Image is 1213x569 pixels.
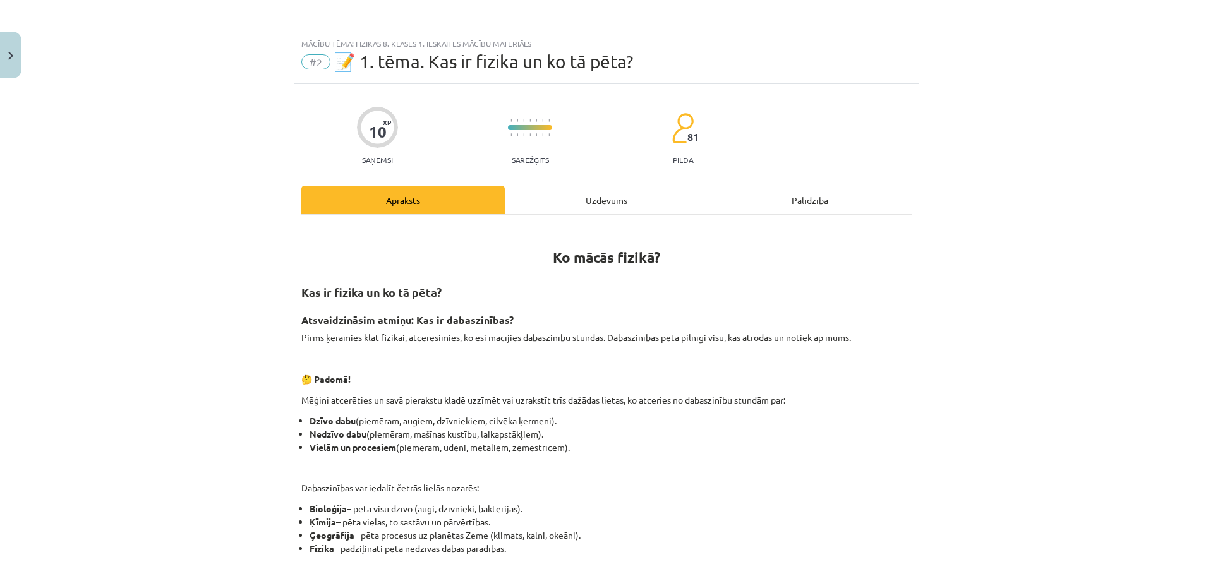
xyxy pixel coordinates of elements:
img: icon-short-line-57e1e144782c952c97e751825c79c345078a6d821885a25fce030b3d8c18986b.svg [523,133,524,136]
p: pilda [673,155,693,164]
b: Bioloģija [310,503,347,514]
p: Sarežģīts [512,155,549,164]
li: (piemēram, ūdeni, metāliem, zemestrīcēm). [310,441,912,454]
li: (piemēram, augiem, dzīvniekiem, cilvēka ķermeni). [310,414,912,428]
span: 81 [687,131,699,143]
b: Ģeogrāfija [310,529,354,541]
b: Dzīvo dabu [310,415,356,426]
p: Mēģini atcerēties un savā pierakstu kladē uzzīmēt vai uzrakstīt trīs dažādas lietas, ko atceries ... [301,393,912,407]
div: Apraksts [301,186,505,214]
p: Pirms ķeramies klāt fizikai, atcerēsimies, ko esi mācījies dabaszinību stundās. Dabaszinības pēta... [301,331,912,344]
li: – pēta procesus uz planētas Zeme (klimats, kalni, okeāni). [310,529,912,542]
li: – padziļināti pēta nedzīvās dabas parādības. [310,542,912,555]
li: – pēta visu dzīvo (augi, dzīvnieki, baktērijas). [310,502,912,515]
b: Fizika [310,542,334,554]
p: Saņemsi [357,155,398,164]
strong: Ko mācās fizikā? [553,248,660,267]
img: icon-short-line-57e1e144782c952c97e751825c79c345078a6d821885a25fce030b3d8c18986b.svg [542,133,543,136]
strong: Kas ir fizika un ko tā pēta? [301,285,442,299]
img: icon-short-line-57e1e144782c952c97e751825c79c345078a6d821885a25fce030b3d8c18986b.svg [517,133,518,136]
div: 10 [369,123,387,141]
img: icon-short-line-57e1e144782c952c97e751825c79c345078a6d821885a25fce030b3d8c18986b.svg [529,119,531,122]
p: 🤔 [301,373,912,386]
img: icon-short-line-57e1e144782c952c97e751825c79c345078a6d821885a25fce030b3d8c18986b.svg [536,119,537,122]
b: Nedzīvo dabu [310,428,366,440]
b: Atsvaidzināsim atmiņu: Kas ir dabaszinības? [301,313,514,326]
img: icon-short-line-57e1e144782c952c97e751825c79c345078a6d821885a25fce030b3d8c18986b.svg [523,119,524,122]
img: icon-short-line-57e1e144782c952c97e751825c79c345078a6d821885a25fce030b3d8c18986b.svg [510,133,512,136]
img: icon-short-line-57e1e144782c952c97e751825c79c345078a6d821885a25fce030b3d8c18986b.svg [536,133,537,136]
div: Uzdevums [505,186,708,214]
img: students-c634bb4e5e11cddfef0936a35e636f08e4e9abd3cc4e673bd6f9a4125e45ecb1.svg [672,112,694,144]
span: XP [383,119,391,126]
li: – pēta vielas, to sastāvu un pārvērtības. [310,515,912,529]
img: icon-close-lesson-0947bae3869378f0d4975bcd49f059093ad1ed9edebbc8119c70593378902aed.svg [8,52,13,60]
div: Palīdzība [708,186,912,214]
img: icon-short-line-57e1e144782c952c97e751825c79c345078a6d821885a25fce030b3d8c18986b.svg [529,133,531,136]
span: 📝 1. tēma. Kas ir fizika un ko tā pēta? [334,51,633,72]
img: icon-short-line-57e1e144782c952c97e751825c79c345078a6d821885a25fce030b3d8c18986b.svg [542,119,543,122]
img: icon-short-line-57e1e144782c952c97e751825c79c345078a6d821885a25fce030b3d8c18986b.svg [548,119,550,122]
b: Vielām un procesiem [310,441,396,453]
img: icon-short-line-57e1e144782c952c97e751825c79c345078a6d821885a25fce030b3d8c18986b.svg [548,133,550,136]
li: (piemēram, mašīnas kustību, laikapstākļiem). [310,428,912,441]
img: icon-short-line-57e1e144782c952c97e751825c79c345078a6d821885a25fce030b3d8c18986b.svg [517,119,518,122]
b: Ķīmija [310,516,336,527]
div: Mācību tēma: Fizikas 8. klases 1. ieskaites mācību materiāls [301,39,912,48]
img: icon-short-line-57e1e144782c952c97e751825c79c345078a6d821885a25fce030b3d8c18986b.svg [510,119,512,122]
b: Padomā! [314,373,351,385]
span: #2 [301,54,330,69]
p: Dabaszinības var iedalīt četrās lielās nozarēs: [301,481,912,494]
